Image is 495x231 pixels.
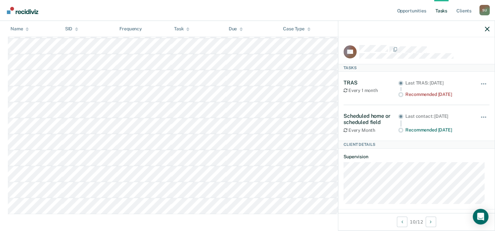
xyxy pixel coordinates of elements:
div: Case Type [283,26,310,32]
div: Last TRAS: [DATE] [405,80,471,86]
dt: Supervision [344,154,489,160]
button: Next Client [426,217,436,227]
div: Supervision Level [338,26,380,32]
div: Tasks [338,64,495,72]
div: Client Details [338,141,495,148]
div: Frequency [119,26,142,32]
button: Previous Client [397,217,407,227]
div: Recommended [DATE] [405,127,471,133]
div: Task [174,26,189,32]
div: Recommended [DATE] [405,92,471,97]
div: Open Intercom Messenger [473,209,488,224]
div: 10 / 12 [338,213,495,230]
div: Every 1 month [344,88,398,93]
div: Every Month [344,128,398,133]
div: SID [65,26,79,32]
div: Due [229,26,243,32]
div: Scheduled home or scheduled field [344,113,398,125]
div: Name [10,26,29,32]
div: Last contact: [DATE] [405,114,471,119]
img: Recidiviz [7,7,38,14]
div: TRAS [344,80,398,86]
button: Profile dropdown button [479,5,490,15]
div: S U [479,5,490,15]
